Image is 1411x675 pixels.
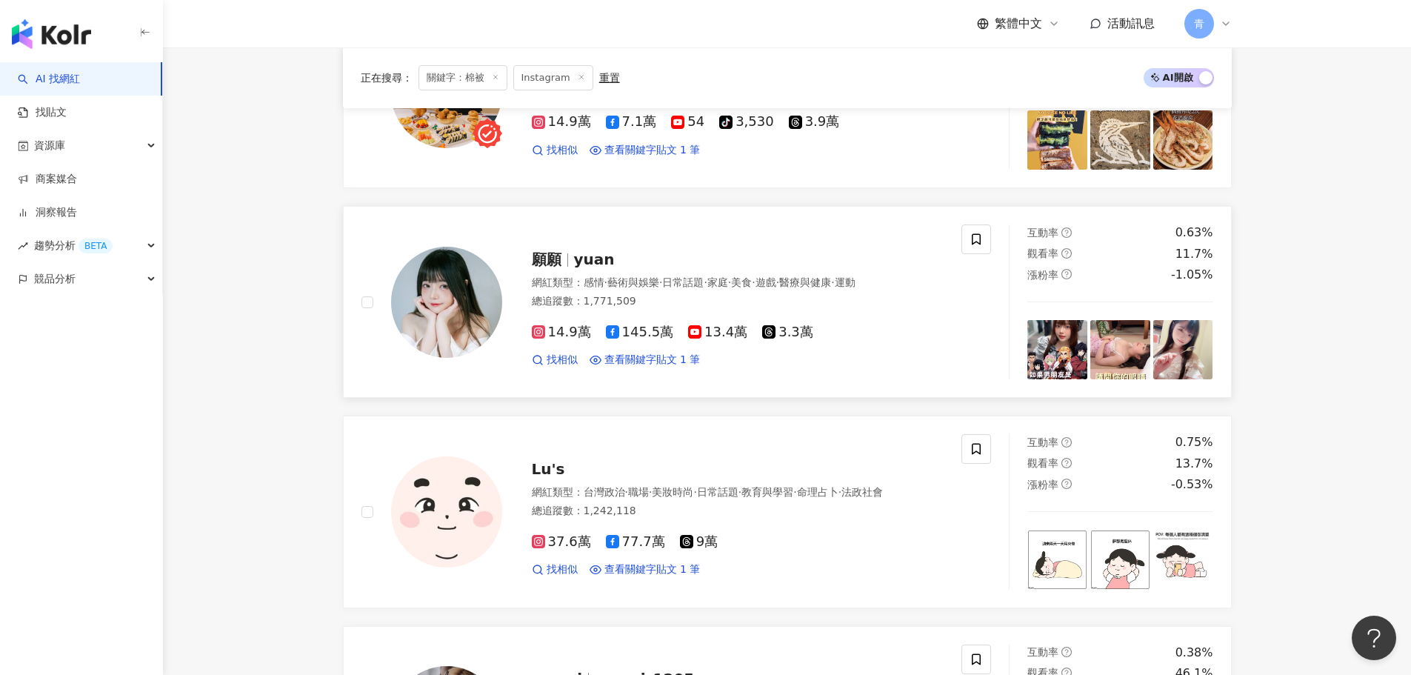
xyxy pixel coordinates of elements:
[1061,647,1072,657] span: question-circle
[532,114,591,130] span: 14.9萬
[1153,110,1213,170] img: post-image
[418,65,507,90] span: 關鍵字：棉被
[1027,436,1058,448] span: 互動率
[547,143,578,158] span: 找相似
[547,353,578,368] span: 找相似
[1090,110,1150,170] img: post-image
[584,486,625,498] span: 台灣政治
[1027,530,1087,590] img: post-image
[1027,110,1087,170] img: post-image
[34,129,65,162] span: 資源庫
[625,486,628,498] span: ·
[797,486,838,498] span: 命理占卜
[789,114,840,130] span: 3.9萬
[574,250,615,268] span: yuan
[831,276,834,288] span: ·
[704,276,707,288] span: ·
[688,325,747,340] span: 13.4萬
[1352,616,1396,660] iframe: Help Scout Beacon - Open
[18,172,77,187] a: 商案媒合
[1061,227,1072,238] span: question-circle
[779,276,831,288] span: 醫療與健康
[1027,227,1058,239] span: 互動率
[391,456,502,568] img: KOL Avatar
[1175,225,1213,241] div: 0.63%
[532,562,578,577] a: 找相似
[1061,458,1072,468] span: question-circle
[1061,248,1072,259] span: question-circle
[652,486,693,498] span: 美妝時尚
[604,353,701,368] span: 查看關鍵字貼文 1 筆
[532,325,591,340] span: 14.9萬
[1061,269,1072,279] span: question-circle
[1175,246,1213,262] div: 11.7%
[18,241,28,251] span: rise
[34,262,76,296] span: 競品分析
[1175,645,1213,661] div: 0.38%
[995,16,1042,32] span: 繁體中文
[1107,16,1155,30] span: 活動訊息
[590,353,701,368] a: 查看關鍵字貼文 1 筆
[1090,320,1150,380] img: post-image
[1175,456,1213,472] div: 13.7%
[532,250,561,268] span: 願願
[606,325,674,340] span: 145.5萬
[532,353,578,368] a: 找相似
[838,486,841,498] span: ·
[532,460,565,478] span: Lu's
[532,485,944,500] div: 網紅類型 ：
[361,72,413,84] span: 正在搜尋 ：
[738,486,741,498] span: ·
[1171,476,1213,493] div: -0.53%
[343,206,1232,398] a: KOL Avatar願願yuan網紅類型：感情·藝術與娛樂·日常話題·家庭·美食·遊戲·醫療與健康·運動總追蹤數：1,771,50914.9萬145.5萬13.4萬3.3萬找相似查看關鍵字貼文 ...
[604,143,701,158] span: 查看關鍵字貼文 1 筆
[680,534,718,550] span: 9萬
[607,276,659,288] span: 藝術與娛樂
[513,65,593,90] span: Instagram
[532,276,944,290] div: 網紅類型 ：
[343,416,1232,608] a: KOL AvatarLu's網紅類型：台灣政治·職場·美妝時尚·日常話題·教育與學習·命理占卜·法政社會總追蹤數：1,242,11837.6萬77.7萬9萬找相似查看關鍵字貼文 1 筆互動率qu...
[1171,267,1213,283] div: -1.05%
[34,229,113,262] span: 趨勢分析
[604,276,607,288] span: ·
[741,486,793,498] span: 教育與學習
[719,114,774,130] span: 3,530
[1027,479,1058,491] span: 漲粉率
[755,276,776,288] span: 遊戲
[662,276,704,288] span: 日常話題
[697,486,738,498] span: 日常話題
[649,486,652,498] span: ·
[12,19,91,49] img: logo
[532,534,591,550] span: 37.6萬
[599,72,620,84] div: 重置
[1153,320,1213,380] img: post-image
[606,534,665,550] span: 77.7萬
[628,486,649,498] span: 職場
[776,276,779,288] span: ·
[659,276,662,288] span: ·
[79,239,113,253] div: BETA
[391,247,502,358] img: KOL Avatar
[728,276,731,288] span: ·
[752,276,755,288] span: ·
[532,143,578,158] a: 找相似
[1027,247,1058,259] span: 觀看率
[532,504,944,519] div: 總追蹤數 ： 1,242,118
[590,143,701,158] a: 查看關鍵字貼文 1 筆
[731,276,752,288] span: 美食
[1175,434,1213,450] div: 0.75%
[693,486,696,498] span: ·
[604,562,701,577] span: 查看關鍵字貼文 1 筆
[762,325,813,340] span: 3.3萬
[547,562,578,577] span: 找相似
[671,114,704,130] span: 54
[1027,457,1058,469] span: 觀看率
[606,114,657,130] span: 7.1萬
[707,276,728,288] span: 家庭
[1153,530,1213,590] img: post-image
[1090,530,1150,590] img: post-image
[841,486,883,498] span: 法政社會
[1027,320,1087,380] img: post-image
[1061,437,1072,448] span: question-circle
[584,276,604,288] span: 感情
